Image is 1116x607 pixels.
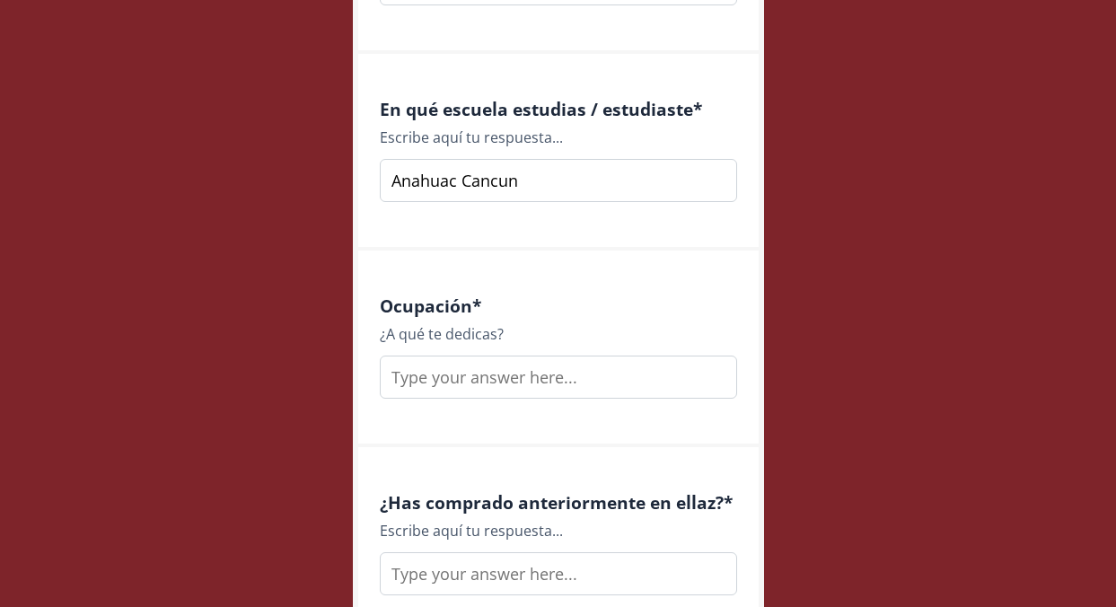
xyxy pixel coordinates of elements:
[380,520,737,541] div: Escribe aquí tu respuesta...
[380,159,737,202] input: Type your answer here...
[380,552,737,595] input: Type your answer here...
[380,127,737,148] div: Escribe aquí tu respuesta...
[380,323,737,345] div: ¿A qué te dedicas?
[380,492,737,513] h4: ¿Has comprado anteriormente en ellaz? *
[380,99,737,119] h4: En qué escuela estudias / estudiaste *
[380,356,737,399] input: Type your answer here...
[380,295,737,316] h4: Ocupación *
